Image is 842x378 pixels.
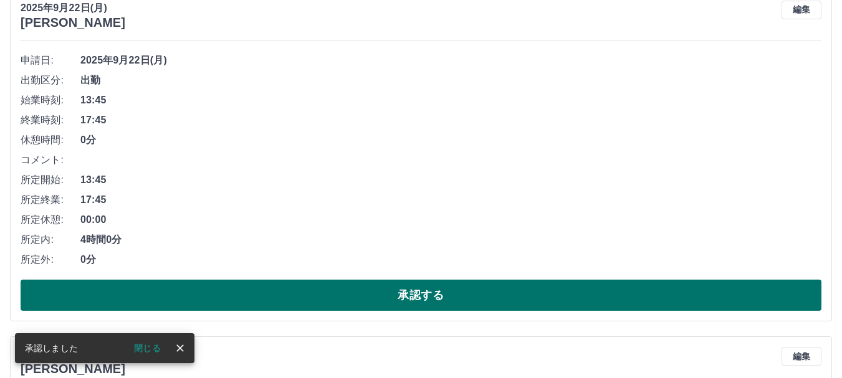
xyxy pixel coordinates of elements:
[80,252,821,267] span: 0分
[80,232,821,247] span: 4時間0分
[21,1,125,16] p: 2025年9月22日(月)
[21,93,80,108] span: 始業時刻:
[25,337,78,359] div: 承認しました
[21,153,80,168] span: コメント:
[21,53,80,68] span: 申請日:
[124,339,171,357] button: 閉じる
[21,16,125,30] h3: [PERSON_NAME]
[21,133,80,148] span: 休憩時間:
[21,252,80,267] span: 所定外:
[80,113,821,128] span: 17:45
[782,1,821,19] button: 編集
[21,280,821,311] button: 承認する
[21,73,80,88] span: 出勤区分:
[21,362,125,376] h3: [PERSON_NAME]
[782,347,821,366] button: 編集
[21,232,80,247] span: 所定内:
[21,192,80,207] span: 所定終業:
[80,53,821,68] span: 2025年9月22日(月)
[21,113,80,128] span: 終業時刻:
[80,212,821,227] span: 00:00
[80,133,821,148] span: 0分
[80,93,821,108] span: 13:45
[80,172,821,187] span: 13:45
[21,172,80,187] span: 所定開始:
[80,73,821,88] span: 出勤
[21,212,80,227] span: 所定休憩:
[171,339,189,357] button: close
[80,192,821,207] span: 17:45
